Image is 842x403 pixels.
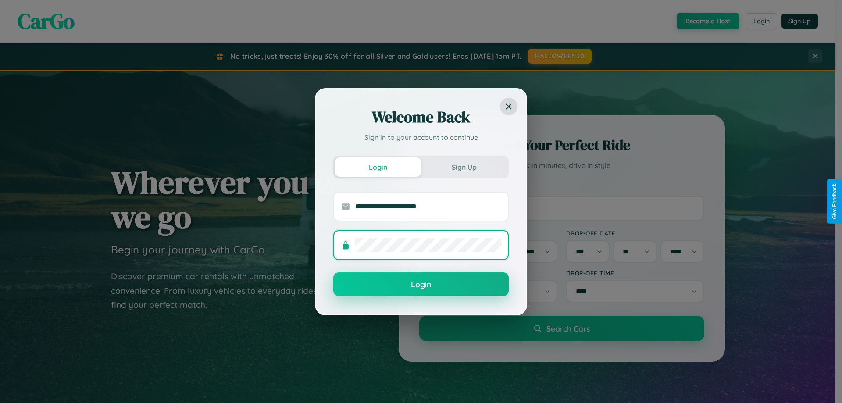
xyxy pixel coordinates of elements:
h2: Welcome Back [333,107,509,128]
button: Login [333,272,509,296]
button: Sign Up [421,157,507,177]
button: Login [335,157,421,177]
div: Give Feedback [831,184,838,219]
p: Sign in to your account to continue [333,132,509,143]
